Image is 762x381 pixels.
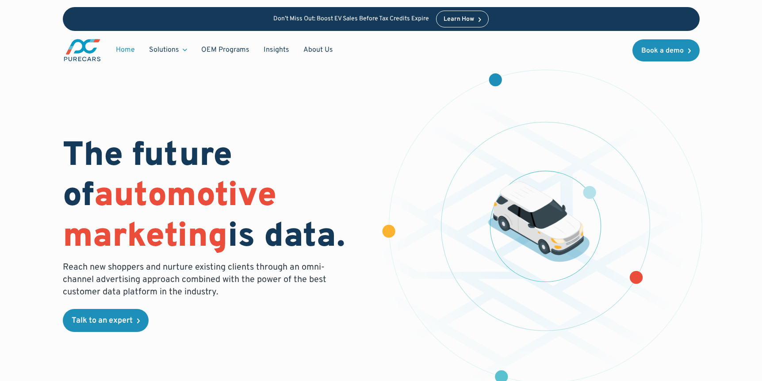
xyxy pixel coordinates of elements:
a: main [63,38,102,62]
div: Solutions [149,45,179,55]
a: Insights [257,42,296,58]
img: illustration of a vehicle [488,182,590,262]
a: Book a demo [632,39,700,61]
img: purecars logo [63,38,102,62]
p: Don’t Miss Out: Boost EV Sales Before Tax Credits Expire [273,15,429,23]
div: Learn How [444,16,474,23]
a: Learn How [436,11,489,27]
a: Talk to an expert [63,309,149,332]
a: OEM Programs [194,42,257,58]
span: automotive marketing [63,175,276,258]
p: Reach new shoppers and nurture existing clients through an omni-channel advertising approach comb... [63,261,332,298]
h1: The future of is data. [63,137,371,258]
a: About Us [296,42,340,58]
a: Home [109,42,142,58]
div: Talk to an expert [72,317,133,325]
div: Solutions [142,42,194,58]
div: Book a demo [641,47,684,54]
